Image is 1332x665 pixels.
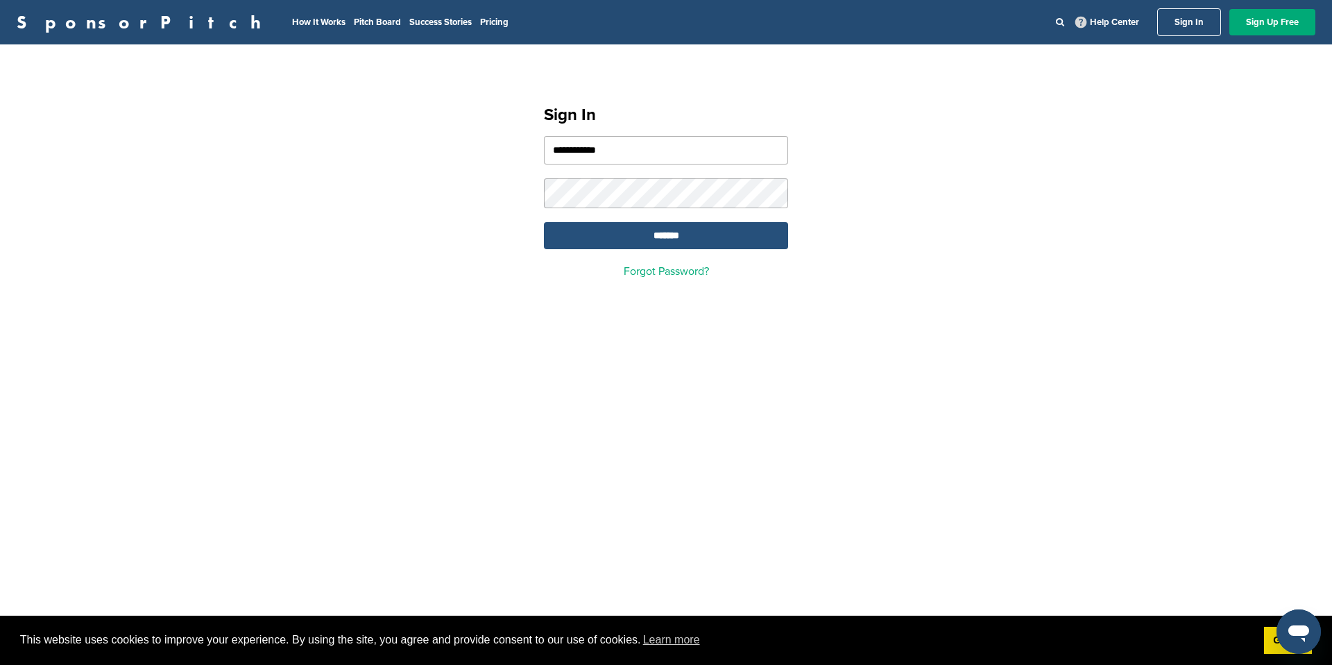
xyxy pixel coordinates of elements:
[1073,14,1142,31] a: Help Center
[624,264,709,278] a: Forgot Password?
[544,103,788,128] h1: Sign In
[292,17,345,28] a: How It Works
[480,17,509,28] a: Pricing
[1157,8,1221,36] a: Sign In
[17,13,270,31] a: SponsorPitch
[354,17,401,28] a: Pitch Board
[641,630,702,650] a: learn more about cookies
[409,17,472,28] a: Success Stories
[20,630,1253,650] span: This website uses cookies to improve your experience. By using the site, you agree and provide co...
[1229,9,1315,35] a: Sign Up Free
[1276,609,1321,654] iframe: Button to launch messaging window
[1264,627,1312,655] a: dismiss cookie message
